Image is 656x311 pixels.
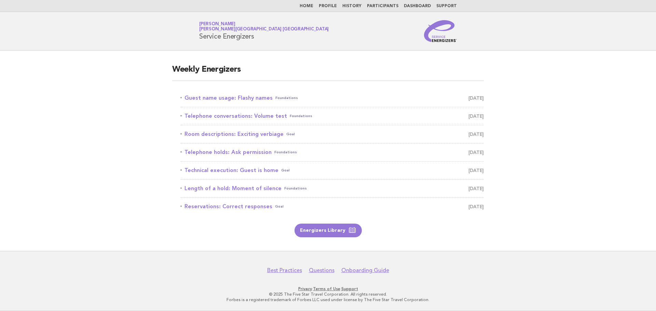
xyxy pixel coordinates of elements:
[275,202,284,211] span: Goal
[180,184,484,193] a: Length of a hold: Moment of silenceFoundations [DATE]
[468,111,484,121] span: [DATE]
[199,22,329,40] h1: Service Energizers
[119,292,537,297] p: © 2025 The Five Star Travel Corporation. All rights reserved.
[342,4,361,8] a: History
[468,93,484,103] span: [DATE]
[295,224,362,237] a: Energizers Library
[284,184,307,193] span: Foundations
[436,4,457,8] a: Support
[180,111,484,121] a: Telephone conversations: Volume testFoundations [DATE]
[180,93,484,103] a: Guest name usage: Flashy namesFoundations [DATE]
[468,184,484,193] span: [DATE]
[313,286,340,291] a: Terms of Use
[468,147,484,157] span: [DATE]
[180,129,484,139] a: Room descriptions: Exciting verbiageGoal [DATE]
[468,166,484,175] span: [DATE]
[180,202,484,211] a: Reservations: Correct responsesGoal [DATE]
[404,4,431,8] a: Dashboard
[267,267,302,274] a: Best Practices
[172,64,484,81] h2: Weekly Energizers
[319,4,337,8] a: Profile
[281,166,290,175] span: Goal
[300,4,313,8] a: Home
[199,27,329,32] span: [PERSON_NAME][GEOGRAPHIC_DATA] [GEOGRAPHIC_DATA]
[341,267,389,274] a: Onboarding Guide
[468,202,484,211] span: [DATE]
[119,297,537,302] p: Forbes is a registered trademark of Forbes LLC used under license by The Five Star Travel Corpora...
[468,129,484,139] span: [DATE]
[290,111,312,121] span: Foundations
[180,147,484,157] a: Telephone holds: Ask permissionFoundations [DATE]
[199,22,329,31] a: [PERSON_NAME][PERSON_NAME][GEOGRAPHIC_DATA] [GEOGRAPHIC_DATA]
[180,166,484,175] a: Technical execution: Guest is homeGoal [DATE]
[286,129,295,139] span: Goal
[119,286,537,292] p: · ·
[424,20,457,42] img: Service Energizers
[275,93,298,103] span: Foundations
[367,4,398,8] a: Participants
[298,286,312,291] a: Privacy
[309,267,334,274] a: Questions
[341,286,358,291] a: Support
[274,147,297,157] span: Foundations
